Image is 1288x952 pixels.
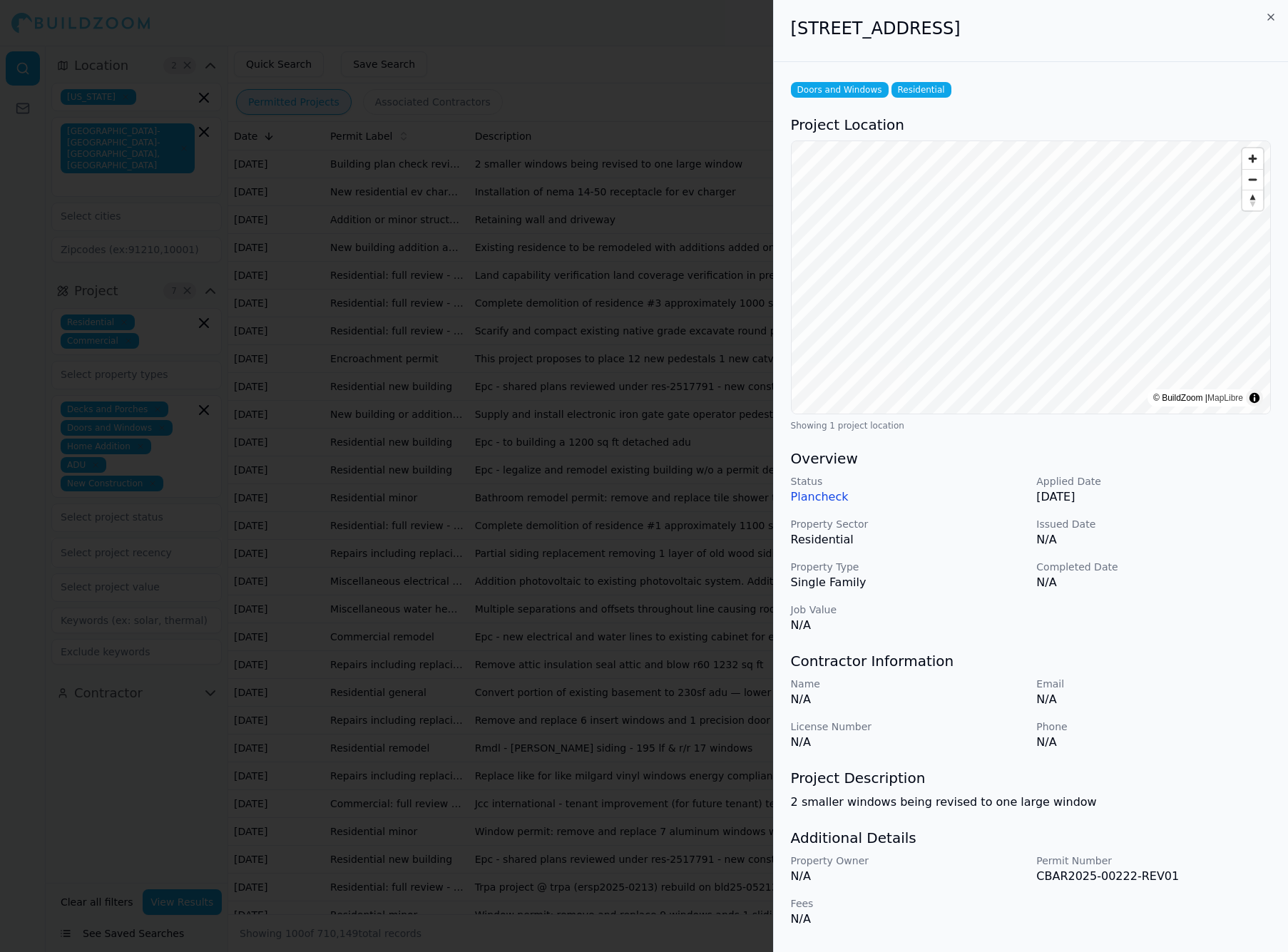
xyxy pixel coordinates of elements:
[1242,169,1263,190] button: Zoom out
[791,651,1271,671] h3: Contractor Information
[1036,734,1271,751] p: N/A
[791,115,1271,135] h3: Project Location
[791,17,1271,40] h2: [STREET_ADDRESS]
[791,82,889,98] span: Doors and Windows
[792,141,1270,414] canvas: Map
[1036,474,1271,488] p: Applied Date
[791,603,1026,617] p: Job Value
[1036,574,1271,591] p: N/A
[791,617,1026,634] p: N/A
[1036,720,1271,734] p: Phone
[791,896,1026,911] p: Fees
[1036,854,1271,868] p: Permit Number
[791,420,1271,431] div: Showing 1 project location
[791,794,1271,811] p: 2 smaller windows being revised to one large window
[1246,389,1263,406] summary: Toggle attribution
[791,574,1026,591] p: Single Family
[791,720,1026,734] p: License Number
[891,82,951,98] span: Residential
[791,691,1026,708] p: N/A
[791,488,1026,506] p: Plancheck
[1036,677,1271,691] p: Email
[1242,148,1263,169] button: Zoom in
[1036,531,1271,548] p: N/A
[1036,691,1271,708] p: N/A
[791,828,1271,848] h3: Additional Details
[791,517,1026,531] p: Property Sector
[791,449,1271,469] h3: Overview
[791,768,1271,788] h3: Project Description
[1242,190,1263,210] button: Reset bearing to north
[1036,517,1271,531] p: Issued Date
[791,854,1026,868] p: Property Owner
[791,560,1026,574] p: Property Type
[791,911,1026,928] p: N/A
[791,531,1026,548] p: Residential
[791,677,1026,691] p: Name
[1036,488,1271,506] p: [DATE]
[791,474,1026,488] p: Status
[791,734,1026,751] p: N/A
[1207,393,1243,403] a: MapLibre
[1036,868,1271,885] p: CBAR2025-00222-REV01
[1036,560,1271,574] p: Completed Date
[1153,391,1243,405] div: © BuildZoom |
[791,868,1026,885] p: N/A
